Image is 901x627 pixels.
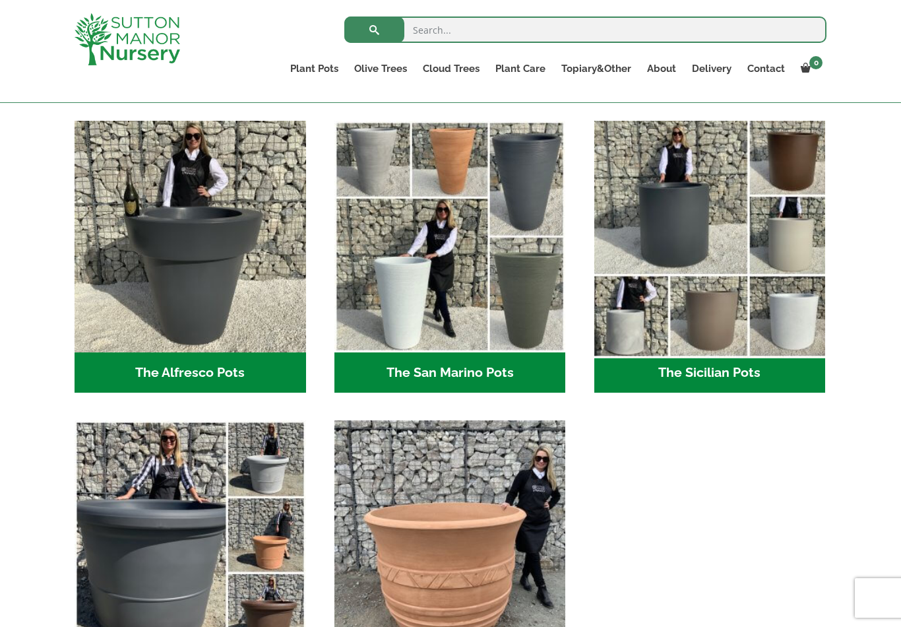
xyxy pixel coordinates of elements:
[594,121,826,393] a: Visit product category The Sicilian Pots
[75,352,306,393] h2: The Alfresco Pots
[334,121,566,393] a: Visit product category The San Marino Pots
[75,13,180,65] img: logo
[346,59,415,78] a: Olive Trees
[684,59,739,78] a: Delivery
[487,59,553,78] a: Plant Care
[793,59,826,78] a: 0
[415,59,487,78] a: Cloud Trees
[553,59,639,78] a: Topiary&Other
[344,16,826,43] input: Search...
[639,59,684,78] a: About
[334,121,566,352] img: The San Marino Pots
[809,56,823,69] span: 0
[594,352,826,393] h2: The Sicilian Pots
[75,121,306,352] img: The Alfresco Pots
[739,59,793,78] a: Contact
[282,59,346,78] a: Plant Pots
[588,115,831,358] img: The Sicilian Pots
[334,352,566,393] h2: The San Marino Pots
[75,121,306,393] a: Visit product category The Alfresco Pots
